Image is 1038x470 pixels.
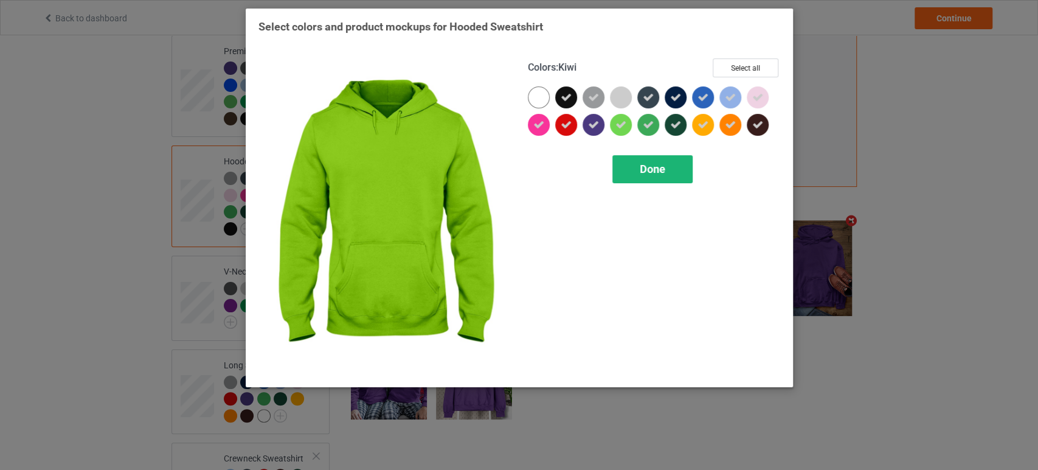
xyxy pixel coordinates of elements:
h4: : [528,61,576,74]
span: Done [640,163,665,175]
button: Select all [713,58,778,77]
span: Select colors and product mockups for Hooded Sweatshirt [258,20,543,33]
span: Kiwi [558,61,576,73]
span: Colors [528,61,556,73]
img: regular.jpg [258,58,511,374]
